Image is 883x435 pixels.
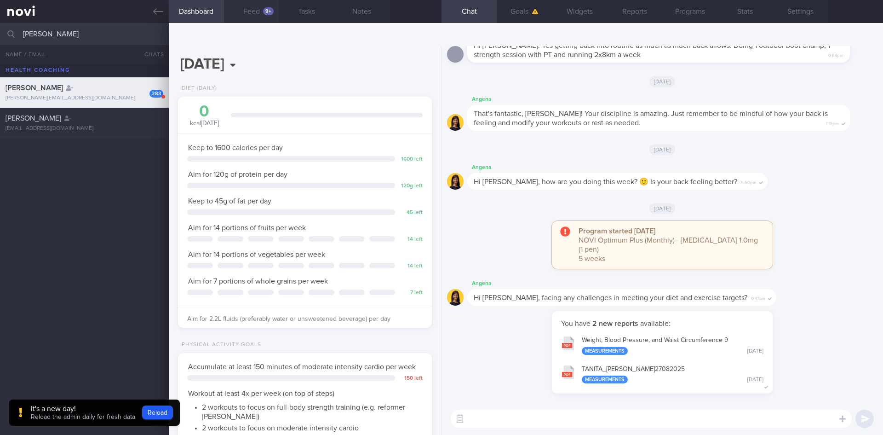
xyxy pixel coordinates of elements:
[6,95,163,102] div: [PERSON_NAME][EMAIL_ADDRESS][DOMAIN_NAME]
[187,104,222,120] div: 0
[188,144,283,151] span: Keep to 1600 calories per day
[6,125,163,132] div: [EMAIL_ADDRESS][DOMAIN_NAME]
[6,84,63,92] span: [PERSON_NAME]
[467,94,877,105] div: Angena
[649,203,676,214] span: [DATE]
[187,104,222,128] div: kcal [DATE]
[6,115,61,122] span: [PERSON_NAME]
[400,290,423,296] div: 7 left
[400,156,423,163] div: 1600 left
[178,85,217,92] div: Diet (Daily)
[747,377,763,383] div: [DATE]
[591,320,640,327] strong: 2 new reports
[188,251,325,258] span: Aim for 14 portions of vegetables per week
[747,348,763,355] div: [DATE]
[474,110,828,127] span: That's fantastic, [PERSON_NAME]! Your discipline is amazing. Just remember to be mindful of how y...
[188,390,334,397] span: Workout at least 4x per week (on top of steps)
[826,118,839,127] span: 1:12pm
[188,278,328,285] span: Aim for 7 portions of whole grains per week
[400,209,423,216] div: 45 left
[400,375,423,382] div: 150 left
[178,342,261,348] div: Physical Activity Goals
[582,376,628,383] div: Measurements
[751,293,765,302] span: 9:47am
[556,331,768,360] button: Weight, Blood Pressure, and Waist Circumference 9 Measurements [DATE]
[31,414,135,420] span: Reload the admin daily for fresh data
[467,278,804,289] div: Angena
[582,365,763,384] div: TANITA_ [PERSON_NAME] 27082025
[579,227,655,235] strong: Program started [DATE]
[649,144,676,155] span: [DATE]
[188,197,271,205] span: Keep to 45g of fat per day
[579,255,605,262] span: 5 weeks
[142,406,173,419] button: Reload
[556,360,768,389] button: TANITA_[PERSON_NAME]27082025 Measurements [DATE]
[202,421,422,433] li: 2 workouts to focus on moderate intensity cardio
[188,224,306,232] span: Aim for 14 portions of fruits per week
[474,178,737,186] span: Hi [PERSON_NAME], how are you doing this week? 🙂 Is your back feeling better?
[132,45,169,64] button: Chats
[579,237,758,253] span: NOVI Optimum Plus (Monthly) - [MEDICAL_DATA] 1.0mg (1 pen)
[187,316,390,322] span: Aim for 2.2L fluids (preferably water or unsweetened beverage) per day
[467,162,795,173] div: Angena
[400,263,423,270] div: 14 left
[828,50,843,59] span: 9:54pm
[649,76,676,87] span: [DATE]
[400,183,423,190] div: 120 g left
[474,294,747,302] span: Hi [PERSON_NAME], facing any challenges in meeting your diet and exercise targets?
[561,319,763,328] p: You have available:
[188,171,287,178] span: Aim for 120g of protein per day
[582,336,763,355] div: Weight, Blood Pressure, and Waist Circumference 9
[188,363,416,371] span: Accumulate at least 150 minutes of moderate intensity cardio per week
[149,90,163,98] div: 283
[400,236,423,243] div: 14 left
[741,177,757,186] span: 9:50pm
[582,347,628,355] div: Measurements
[31,404,135,413] div: It's a new day!
[263,7,274,15] div: 9+
[202,400,422,421] li: 2 workouts to focus on full-body strength training (e.g. reformer [PERSON_NAME])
